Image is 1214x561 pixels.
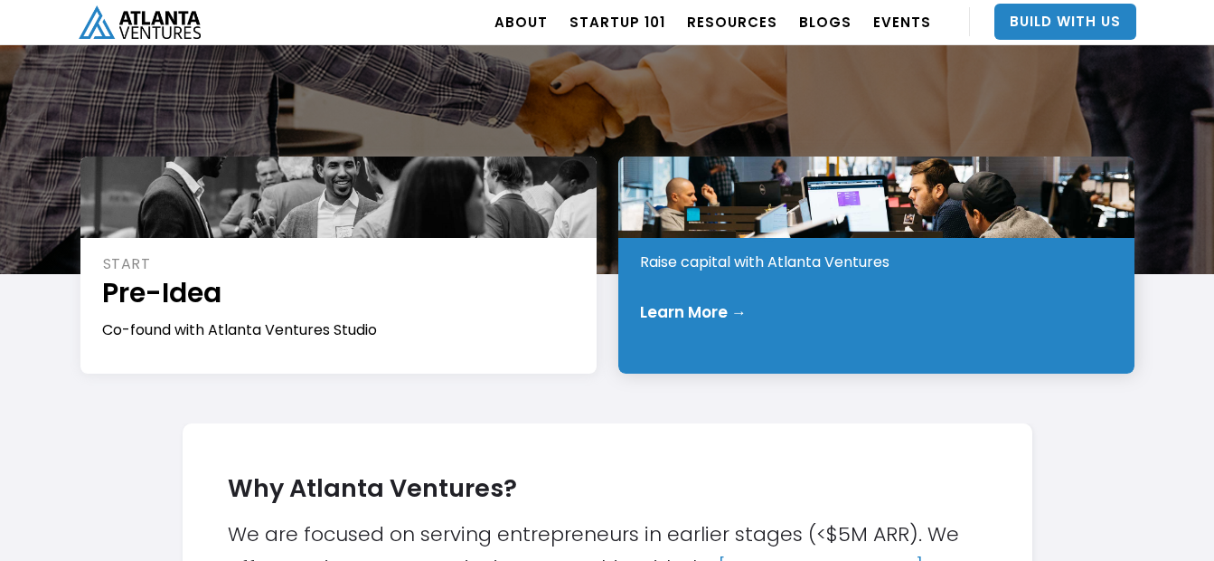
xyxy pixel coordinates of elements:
a: STARTPre-IdeaCo-found with Atlanta Ventures Studio [80,157,597,374]
div: START [103,254,577,274]
a: INVESTEarly StageRaise capital with Atlanta VenturesLearn More → [618,157,1134,374]
div: Co-found with Atlanta Ventures Studio [102,320,577,340]
h1: Pre-Idea [102,274,577,311]
div: Learn More → [640,303,747,321]
strong: Why Atlanta Ventures? [228,471,517,505]
div: Raise capital with Atlanta Ventures [640,252,1115,272]
a: Build With Us [994,4,1136,40]
h1: Early Stage [640,206,1115,243]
